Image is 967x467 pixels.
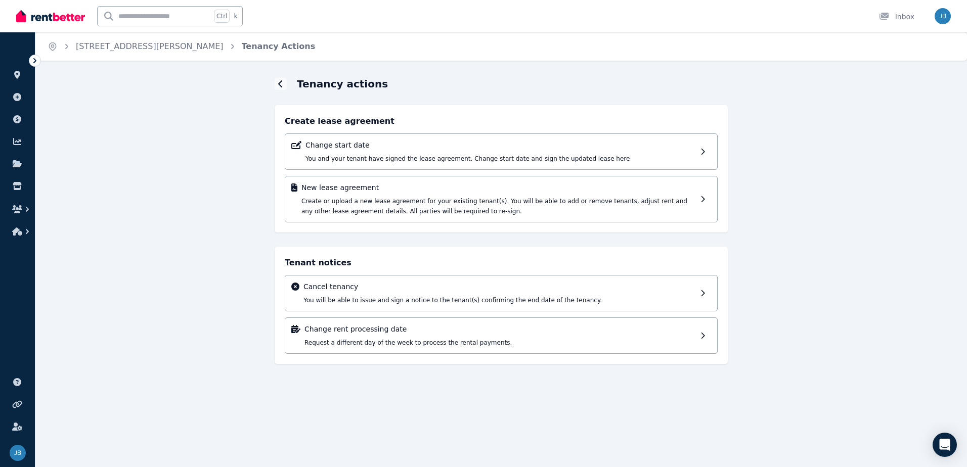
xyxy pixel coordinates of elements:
[933,433,957,457] div: Open Intercom Messenger
[10,445,26,461] img: Jeff Blunden
[304,339,512,346] span: Request a different day of the week to process the rental payments.
[305,140,696,150] p: Change start date
[234,12,237,20] span: k
[301,182,696,193] p: New lease agreement
[303,297,602,304] span: You will be able to issue and sign a notice to the tenant(s) confirming the end date of the tenancy.
[35,32,327,61] nav: Breadcrumb
[303,282,696,292] p: Cancel tenancy
[301,198,687,215] span: Create or upload a new lease agreement for your existing tenant(s). You will be able to add or re...
[297,77,388,91] h1: Tenancy actions
[242,41,316,51] a: Tenancy Actions
[305,155,630,162] span: You and your tenant have signed the lease agreement. Change start date and sign the updated lease...
[76,41,224,51] a: [STREET_ADDRESS][PERSON_NAME]
[285,115,718,127] h4: Create lease agreement
[304,324,696,334] p: Change rent processing date
[16,9,85,24] img: RentBetter
[285,257,718,269] h4: Tenant notices
[214,10,230,23] span: Ctrl
[935,8,951,24] img: Jeff Blunden
[879,12,914,22] div: Inbox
